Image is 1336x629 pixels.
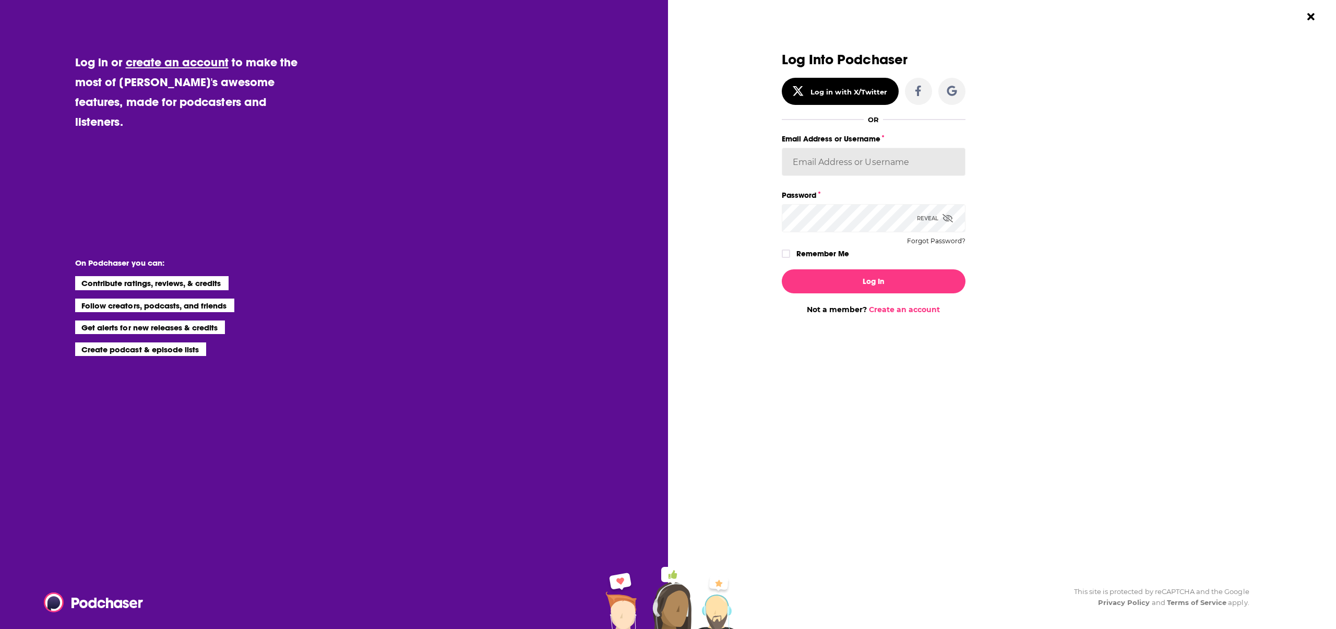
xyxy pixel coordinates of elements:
li: Get alerts for new releases & credits [75,321,225,334]
label: Remember Me [796,247,849,260]
a: Create an account [869,305,940,314]
li: Create podcast & episode lists [75,342,206,356]
img: Podchaser - Follow, Share and Rate Podcasts [44,592,144,612]
label: Password [782,188,965,202]
li: Follow creators, podcasts, and friends [75,299,234,312]
a: create an account [126,55,229,69]
a: Terms of Service [1167,598,1227,607]
button: Forgot Password? [907,238,965,245]
div: OR [868,115,879,124]
button: Log In [782,269,965,293]
a: Podchaser - Follow, Share and Rate Podcasts [44,592,136,612]
h3: Log Into Podchaser [782,52,965,67]
input: Email Address or Username [782,148,965,176]
li: Contribute ratings, reviews, & credits [75,276,229,290]
li: On Podchaser you can: [75,258,284,268]
button: Close Button [1301,7,1321,27]
button: Log in with X/Twitter [782,78,899,105]
div: Log in with X/Twitter [810,88,887,96]
div: This site is protected by reCAPTCHA and the Google and apply. [1066,586,1249,608]
label: Email Address or Username [782,132,965,146]
div: Not a member? [782,305,965,314]
div: Reveal [917,204,953,232]
a: Privacy Policy [1098,598,1150,607]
